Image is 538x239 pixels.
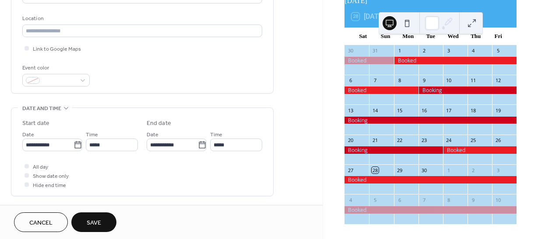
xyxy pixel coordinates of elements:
[347,137,354,144] div: 20
[372,107,378,114] div: 14
[446,48,452,54] div: 3
[421,107,428,114] div: 16
[372,137,378,144] div: 21
[29,218,53,228] span: Cancel
[495,48,501,54] div: 5
[347,77,354,84] div: 6
[345,57,394,64] div: Booked
[372,48,378,54] div: 31
[397,197,403,203] div: 6
[421,197,428,203] div: 7
[374,28,397,45] div: Sun
[345,206,517,214] div: Booked
[470,77,477,84] div: 11
[372,77,378,84] div: 7
[418,87,517,94] div: Booking
[87,218,101,228] span: Save
[470,137,477,144] div: 25
[419,28,442,45] div: Tue
[470,48,477,54] div: 4
[347,197,354,203] div: 4
[397,137,403,144] div: 22
[495,197,501,203] div: 10
[495,137,501,144] div: 26
[397,77,403,84] div: 8
[446,197,452,203] div: 8
[421,48,428,54] div: 2
[446,107,452,114] div: 17
[470,107,477,114] div: 18
[22,130,34,139] span: Date
[464,28,487,45] div: Thu
[442,28,464,45] div: Wed
[345,87,418,94] div: Booked
[397,28,419,45] div: Mon
[347,167,354,173] div: 27
[397,48,403,54] div: 1
[210,130,222,139] span: Time
[372,167,378,173] div: 28
[394,57,517,64] div: Booked
[86,130,98,139] span: Time
[421,77,428,84] div: 9
[495,107,501,114] div: 19
[33,181,66,190] span: Hide end time
[446,77,452,84] div: 10
[22,104,61,113] span: Date and time
[147,119,171,128] div: End date
[470,197,477,203] div: 9
[372,197,378,203] div: 5
[347,48,354,54] div: 30
[443,146,517,154] div: Booked
[33,163,48,172] span: All day
[347,107,354,114] div: 13
[14,212,68,232] button: Cancel
[470,167,477,173] div: 2
[421,167,428,173] div: 30
[22,63,88,73] div: Event color
[352,28,374,45] div: Sat
[71,212,116,232] button: Save
[33,45,81,54] span: Link to Google Maps
[22,119,49,128] div: Start date
[345,146,443,154] div: Booking
[345,117,517,124] div: Booking
[397,107,403,114] div: 15
[147,130,158,139] span: Date
[421,137,428,144] div: 23
[397,167,403,173] div: 29
[495,77,501,84] div: 12
[33,172,69,181] span: Show date only
[345,176,517,184] div: Booked
[22,14,260,23] div: Location
[446,167,452,173] div: 1
[495,167,501,173] div: 3
[446,137,452,144] div: 24
[487,28,510,45] div: Fri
